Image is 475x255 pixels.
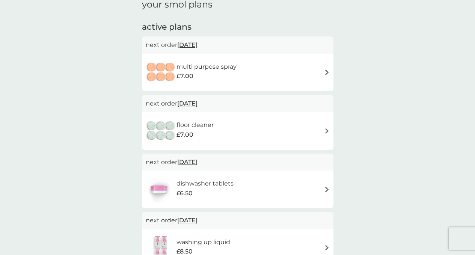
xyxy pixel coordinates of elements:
span: [DATE] [177,155,198,169]
p: next order [146,99,330,109]
span: £7.00 [176,71,193,81]
span: [DATE] [177,96,198,111]
img: arrow right [324,69,330,75]
span: [DATE] [177,38,198,52]
img: multi purpose spray [146,59,176,86]
p: next order [146,40,330,50]
img: arrow right [324,245,330,250]
p: next order [146,216,330,225]
h6: dishwasher tablets [176,179,233,189]
img: dishwasher tablets [146,176,172,202]
p: next order [146,157,330,167]
img: floor cleaner [146,118,176,144]
h6: floor cleaner [176,120,214,130]
span: £7.00 [176,130,193,140]
img: arrow right [324,128,330,134]
span: £6.50 [176,189,192,198]
h2: active plans [142,21,333,33]
span: [DATE] [177,213,198,228]
h6: multi purpose spray [176,62,237,72]
h6: washing up liquid [176,237,230,247]
img: arrow right [324,187,330,192]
